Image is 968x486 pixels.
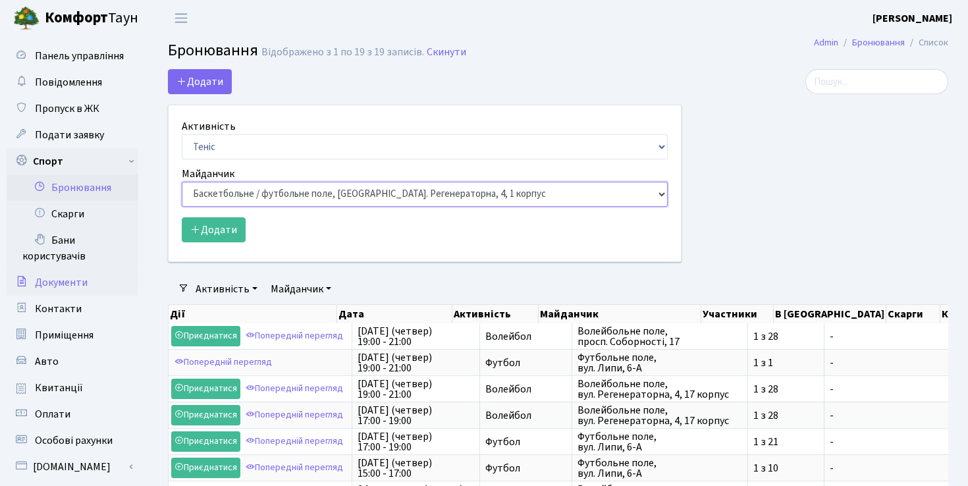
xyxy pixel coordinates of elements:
span: Авто [35,354,59,369]
label: Майданчик [182,166,234,182]
span: - [830,384,950,394]
span: 1 з 1 [753,358,819,368]
a: Квитанції [7,375,138,401]
span: [DATE] (четвер) 17:00 - 19:00 [358,405,474,426]
span: 1 з 10 [753,463,819,473]
span: - [830,410,950,421]
button: Додати [168,69,232,94]
a: Повідомлення [7,69,138,95]
a: Попередній перегляд [242,379,346,399]
span: Панель управління [35,49,124,63]
span: [DATE] (четвер) 19:00 - 21:00 [358,326,474,347]
span: Волейбол [485,384,566,394]
span: Особові рахунки [35,433,113,448]
a: Попередній перегляд [242,326,346,346]
span: Документи [35,275,88,290]
span: Волейбольне поле, вул. Регенераторна, 4, 17 корпус [578,379,742,400]
li: Список [905,36,948,50]
span: Футбольне поле, вул. Липи, 6-А [578,458,742,479]
a: Приміщення [7,322,138,348]
a: Активність [190,278,263,300]
span: - [830,437,950,447]
div: Відображено з 1 по 19 з 19 записів. [261,46,424,59]
a: Бани користувачів [7,227,138,269]
span: Футбол [485,463,566,473]
span: Футбол [485,437,566,447]
th: Участники [701,305,773,323]
a: Пропуск в ЖК [7,95,138,122]
span: Контакти [35,302,82,316]
span: Квитанції [35,381,83,395]
nav: breadcrumb [794,29,968,57]
span: Повідомлення [35,75,102,90]
a: Авто [7,348,138,375]
span: Волейбол [485,331,566,342]
b: Комфорт [45,7,108,28]
a: Панель управління [7,43,138,69]
span: Футбольне поле, вул. Липи, 6-А [578,352,742,373]
span: - [830,331,950,342]
a: Попередній перегляд [242,458,346,478]
span: Бронювання [168,39,258,62]
span: Таун [45,7,138,30]
span: 1 з 28 [753,410,819,421]
a: Скинути [427,46,466,59]
th: Дата [337,305,452,323]
span: Волейбольне поле, вул. Регенераторна, 4, 17 корпус [578,405,742,426]
a: Бронювання [852,36,905,49]
button: Додати [182,217,246,242]
a: Попередній перегляд [242,405,346,425]
a: Приєднатися [171,458,240,478]
span: Волейбол [485,410,566,421]
span: - [830,358,950,368]
a: [DOMAIN_NAME] [7,454,138,480]
span: Оплати [35,407,70,421]
a: [PERSON_NAME] [873,11,952,26]
a: Скарги [7,201,138,227]
label: Активність [182,119,236,134]
span: Пропуск в ЖК [35,101,99,116]
span: - [830,463,950,473]
span: [DATE] (четвер) 19:00 - 21:00 [358,352,474,373]
span: Подати заявку [35,128,104,142]
span: [DATE] (четвер) 19:00 - 21:00 [358,379,474,400]
th: Дії [169,305,337,323]
a: Документи [7,269,138,296]
a: Оплати [7,401,138,427]
a: Приєднатися [171,379,240,399]
a: Приєднатися [171,405,240,425]
a: Попередній перегляд [242,431,346,452]
a: Контакти [7,296,138,322]
span: [DATE] (четвер) 15:00 - 17:00 [358,458,474,479]
th: Активність [452,305,539,323]
span: Футбол [485,358,566,368]
a: Майданчик [265,278,336,300]
a: Попередній перегляд [171,352,275,373]
a: Приєднатися [171,326,240,346]
span: Приміщення [35,328,94,342]
a: Особові рахунки [7,427,138,454]
span: [DATE] (четвер) 17:00 - 19:00 [358,431,474,452]
input: Пошук... [805,69,948,94]
a: Бронювання [7,175,138,201]
span: Футбольне поле, вул. Липи, 6-А [578,431,742,452]
a: Admin [814,36,838,49]
span: Волейбольне поле, просп. Соборності, 17 [578,326,742,347]
span: 1 з 21 [753,437,819,447]
span: 1 з 28 [753,331,819,342]
th: Майданчик [539,305,701,323]
button: Переключити навігацію [165,7,198,29]
img: logo.png [13,5,40,32]
a: Спорт [7,148,138,175]
th: В [GEOGRAPHIC_DATA] [774,305,886,323]
th: Скарги [886,305,941,323]
a: Подати заявку [7,122,138,148]
a: Приєднатися [171,431,240,452]
span: 1 з 28 [753,384,819,394]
